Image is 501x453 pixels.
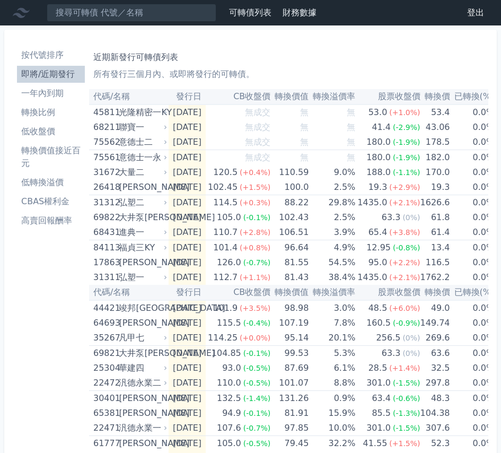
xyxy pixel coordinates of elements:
[402,349,420,358] span: (0%)
[347,107,355,117] span: 無
[169,195,206,211] td: [DATE]
[169,240,206,256] td: [DATE]
[119,255,165,270] div: [PERSON_NAME]
[93,421,116,435] div: 22471
[119,225,165,240] div: 進典一
[169,150,206,165] td: [DATE]
[211,165,240,180] div: 120.5
[243,439,271,448] span: (-0.5%)
[309,89,355,104] th: 轉換溢價率
[270,361,309,376] td: 87.69
[243,424,271,432] span: (-0.7%)
[270,270,309,285] td: 81.43
[393,394,420,403] span: (-0.6%)
[17,193,85,210] a: CBAS權利金
[309,361,355,376] td: 6.1%
[119,240,165,255] div: 福貞三KY
[389,198,420,207] span: (+2.1%)
[450,89,495,104] th: 已轉換(%)
[93,105,116,120] div: 45811
[364,135,393,150] div: 180.0
[420,210,450,225] td: 61.8
[270,406,309,421] td: 81.91
[309,346,355,361] td: 5.3%
[389,304,420,312] span: (+6.0%)
[270,285,309,300] th: 轉換價值
[309,165,355,180] td: 9.0%
[389,273,420,282] span: (+2.1%)
[215,391,243,406] div: 132.5
[93,68,484,81] p: 所有發行三個月內、或即將發行的可轉債。
[270,225,309,240] td: 106.51
[206,89,270,104] th: CB收盤價
[220,406,243,421] div: 94.9
[366,301,390,316] div: 48.5
[119,270,165,285] div: 弘塑一
[361,436,390,451] div: 41.55
[309,210,355,225] td: 2.5%
[450,316,495,330] td: 0.0%
[17,104,85,121] a: 轉換比例
[17,68,85,81] li: 即將/近期發行
[93,120,116,135] div: 68211
[270,180,309,195] td: 100.0
[119,346,165,361] div: 大井泵[PERSON_NAME]
[309,391,355,406] td: 0.9%
[119,180,165,195] div: [PERSON_NAME]
[450,406,495,421] td: 0.0%
[93,376,116,390] div: 22472
[300,152,309,162] span: 無
[450,104,495,120] td: 0.0%
[243,379,271,387] span: (-0.5%)
[420,300,450,316] td: 49.0
[393,243,420,252] span: (-0.8%)
[169,255,206,270] td: [DATE]
[240,198,270,207] span: (+0.3%)
[119,421,165,435] div: 汎德永業一
[309,255,355,270] td: 54.5%
[389,439,420,448] span: (+1.5%)
[245,122,270,132] span: 無成交
[393,379,420,387] span: (-1.5%)
[270,391,309,406] td: 131.26
[169,285,206,300] th: 發行日
[119,330,165,345] div: 凡甲七
[119,120,165,135] div: 聯寶一
[347,122,355,132] span: 無
[169,391,206,406] td: [DATE]
[393,409,420,417] span: (-1.3%)
[119,436,165,451] div: [PERSON_NAME]
[389,364,420,372] span: (+1.4%)
[169,225,206,240] td: [DATE]
[389,183,420,191] span: (+2.9%)
[420,180,450,195] td: 19.3
[119,105,165,120] div: 光隆精密一KY
[270,89,309,104] th: 轉換價值
[450,120,495,135] td: 0.0%
[243,409,271,417] span: (-0.1%)
[270,255,309,270] td: 81.55
[450,165,495,180] td: 0.0%
[420,150,450,165] td: 182.0
[420,89,450,104] th: 轉換價
[169,104,206,120] td: [DATE]
[240,183,270,191] span: (+1.5%)
[450,240,495,256] td: 0.0%
[93,210,116,225] div: 69822
[420,316,450,330] td: 149.74
[240,228,270,237] span: (+2.8%)
[93,346,116,361] div: 69821
[215,436,243,451] div: 105.0
[243,364,271,372] span: (-0.5%)
[169,361,206,376] td: [DATE]
[47,4,216,22] input: 搜尋可轉債 代號／名稱
[169,300,206,316] td: [DATE]
[270,195,309,211] td: 88.22
[270,316,309,330] td: 107.19
[366,255,390,270] div: 95.0
[389,258,420,267] span: (+2.2%)
[309,195,355,211] td: 29.8%
[389,228,420,237] span: (+3.8%)
[420,225,450,240] td: 61.4
[393,424,420,432] span: (-1.5%)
